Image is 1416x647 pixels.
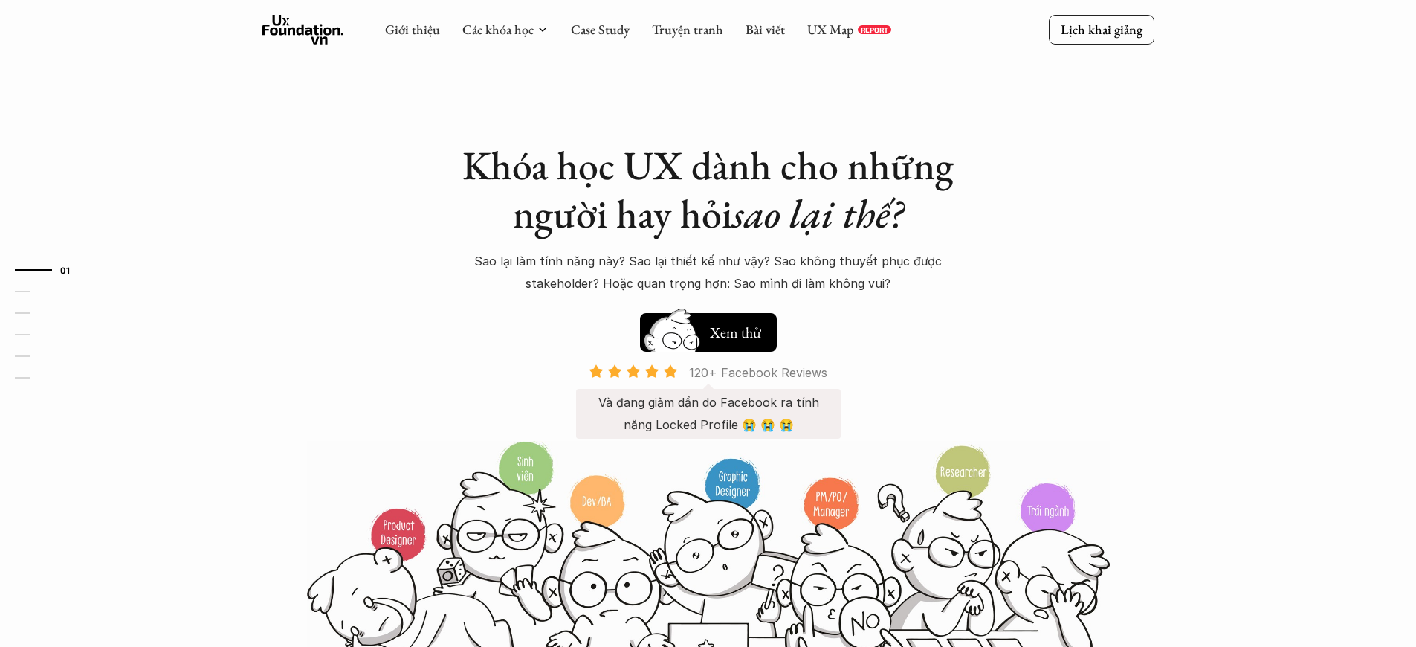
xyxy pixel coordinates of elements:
[746,21,785,38] a: Bài viết
[15,261,85,279] a: 01
[732,187,903,239] em: sao lại thế?
[807,21,854,38] a: UX Map
[60,264,71,274] strong: 01
[640,306,777,352] a: Xem thử
[448,141,969,238] h1: Khóa học UX dành cho những người hay hỏi
[861,25,888,34] p: REPORT
[385,21,440,38] a: Giới thiệu
[462,21,534,38] a: Các khóa học
[571,21,630,38] a: Case Study
[652,21,723,38] a: Truyện tranh
[576,364,841,439] a: 120+ Facebook ReviewsVà đang giảm dần do Facebook ra tính năng Locked Profile 😭 😭 😭
[591,391,826,437] p: Và đang giảm dần do Facebook ra tính năng Locked Profile 😭 😭 😭
[689,361,827,384] p: 120+ Facebook Reviews
[858,25,891,34] a: REPORT
[448,250,969,295] p: Sao lại làm tính năng này? Sao lại thiết kế như vậy? Sao không thuyết phục được stakeholder? Hoặc...
[1061,21,1142,38] p: Lịch khai giảng
[1049,15,1154,44] a: Lịch khai giảng
[710,322,761,343] h5: Xem thử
